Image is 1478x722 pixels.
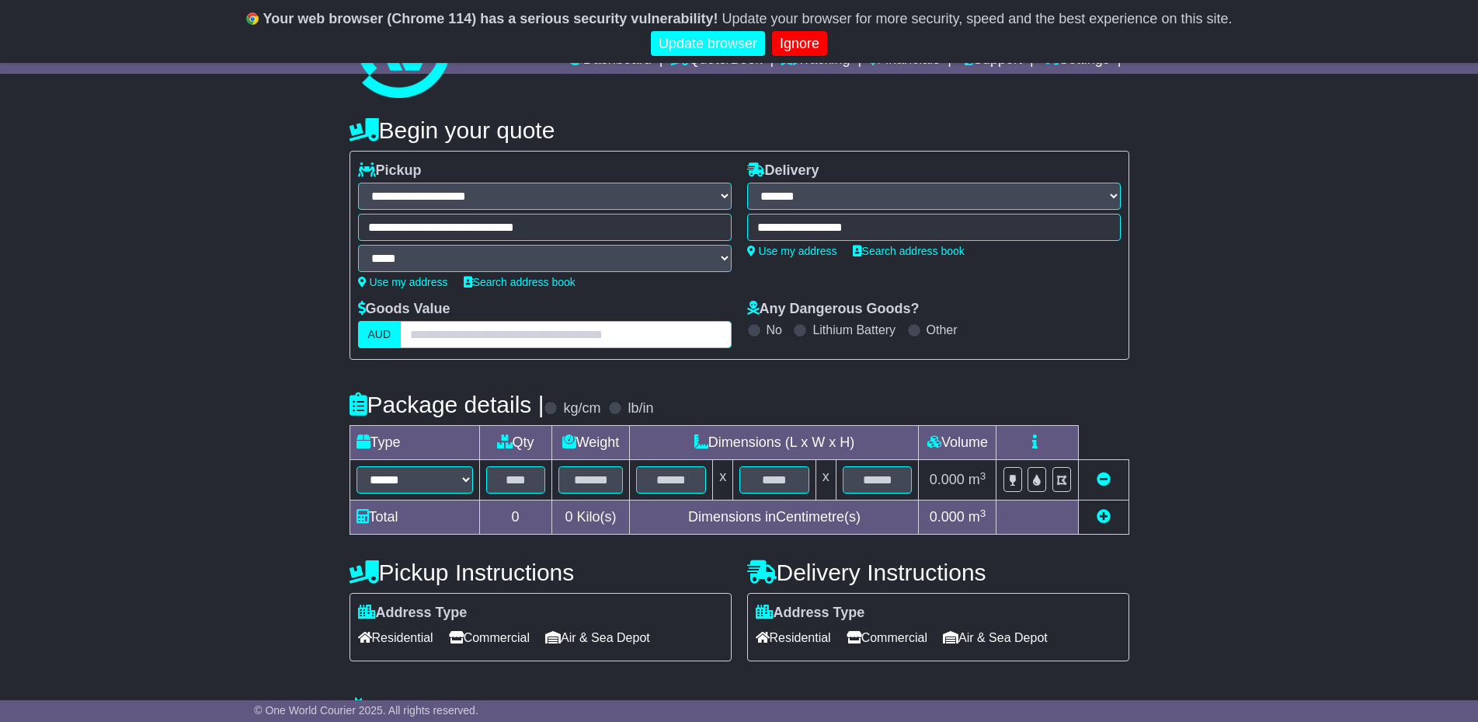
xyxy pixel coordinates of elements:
span: m [969,509,986,525]
span: Commercial [449,626,530,650]
span: 0 [565,509,572,525]
span: Commercial [847,626,927,650]
td: x [816,460,836,501]
label: Goods Value [358,301,450,318]
td: Qty [479,426,551,460]
span: Air & Sea Depot [545,626,650,650]
label: Any Dangerous Goods? [747,301,920,318]
h4: Delivery Instructions [747,560,1129,585]
span: © One World Courier 2025. All rights reserved. [254,704,478,717]
span: 0.000 [930,472,965,487]
sup: 3 [980,470,986,482]
label: AUD [358,321,402,348]
h4: Pickup Instructions [350,560,732,585]
h4: Begin your quote [350,117,1129,143]
span: Residential [756,626,831,650]
td: Kilo(s) [551,501,630,535]
a: Add new item [1097,509,1111,525]
span: Residential [358,626,433,650]
label: Delivery [747,162,819,180]
td: Total [350,501,479,535]
td: Weight [551,426,630,460]
a: Use my address [747,245,837,257]
label: No [767,323,782,337]
td: Dimensions in Centimetre(s) [630,501,919,535]
td: x [713,460,733,501]
span: m [969,472,986,487]
td: Type [350,426,479,460]
td: Volume [919,426,996,460]
a: Search address book [853,245,965,257]
a: Update browser [651,31,765,57]
b: Your web browser (Chrome 114) has a serious security vulnerability! [263,11,718,26]
label: Other [927,323,958,337]
h4: Warranty & Insurance [350,696,1129,722]
label: Pickup [358,162,422,180]
label: lb/in [628,400,653,417]
a: Ignore [772,31,827,57]
td: Dimensions (L x W x H) [630,426,919,460]
label: Address Type [358,605,468,622]
span: 0.000 [930,509,965,525]
h4: Package details | [350,392,544,417]
span: Update your browser for more security, speed and the best experience on this site. [722,11,1232,26]
td: 0 [479,501,551,535]
label: kg/cm [563,400,600,417]
span: Air & Sea Depot [943,626,1048,650]
sup: 3 [980,507,986,519]
label: Address Type [756,605,865,622]
a: Remove this item [1097,472,1111,487]
a: Use my address [358,276,448,288]
label: Lithium Battery [812,323,895,337]
a: Search address book [464,276,576,288]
